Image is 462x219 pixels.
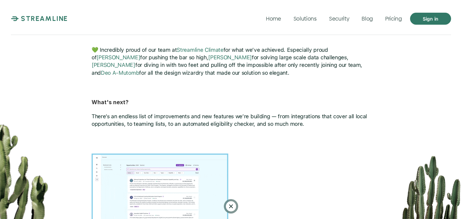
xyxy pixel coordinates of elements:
[177,46,223,53] a: Streamline Climate
[96,54,140,61] a: [PERSON_NAME]
[92,98,370,106] h6: What's next?
[385,15,402,22] p: Pricing
[11,14,68,23] a: STREAMLINE
[329,15,349,22] p: Security
[92,46,370,84] p: 💚 Incredibly proud of our team at for what we’ve achieved. Especially proud of for pushing the ba...
[260,12,287,24] a: Home
[294,15,317,22] p: Solutions
[380,12,407,24] a: Pricing
[362,15,373,22] p: Blog
[208,54,252,61] a: [PERSON_NAME]
[266,15,281,22] p: Home
[101,70,139,76] a: Deo A-Mutomb
[423,14,438,23] p: Sign in
[324,12,355,24] a: Security
[92,113,370,128] p: There’s an endless list of improvements and new features we’re building — from integrations that ...
[92,62,135,68] a: [PERSON_NAME]
[356,12,379,24] a: Blog
[410,13,451,25] a: Sign in
[21,14,68,23] p: STREAMLINE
